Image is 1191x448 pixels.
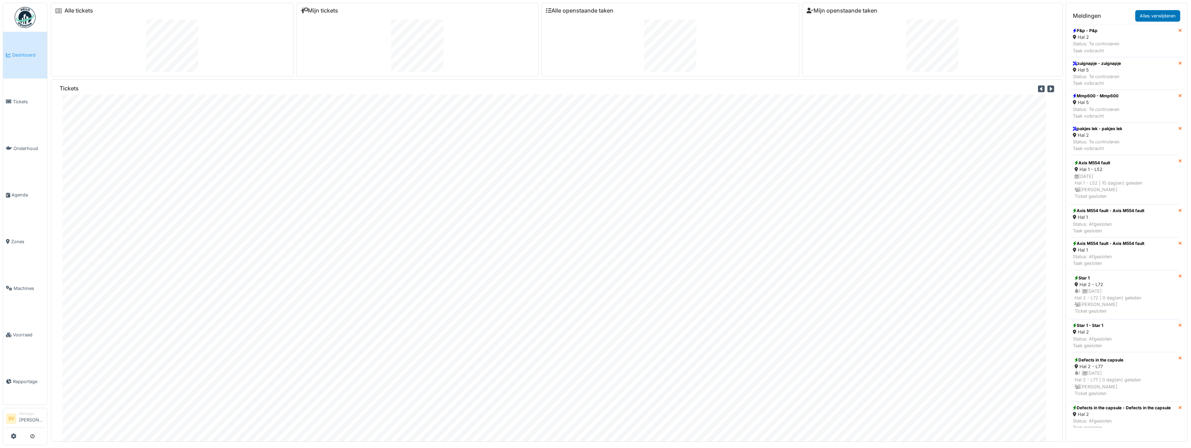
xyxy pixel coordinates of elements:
a: Dashboard [3,32,47,79]
div: Axis M554 fault - Axis M554 fault [1073,240,1144,247]
a: P&p - P&p Hal 2 Status: Te controlerenTaak volbracht [1070,24,1178,57]
div: Defects in the capsule [1075,357,1174,363]
div: Hal 1 - L52 [1075,166,1174,173]
span: Agenda [12,192,44,198]
div: Status: Afgesloten Taak gesloten [1073,221,1144,234]
div: [DATE] Hal 1 - L52 | 10 dag(en) geleden [PERSON_NAME] Ticket gesloten [1075,173,1174,200]
div: Manager [19,411,44,416]
a: Defects in the capsule Hal 2 - L77 1 |[DATE]Hal 2 - L77 | 0 dag(en) geleden [PERSON_NAME]Ticket g... [1070,352,1178,402]
a: Tickets [3,79,47,125]
span: Voorraad [13,331,44,338]
a: Agenda [3,172,47,218]
div: Hal 1 [1073,247,1144,253]
div: pakjes lek - pakjes lek [1073,126,1122,132]
div: zuignapje - zuignapje [1073,60,1121,67]
span: Dashboard [12,52,44,58]
div: Status: Te controleren Taak volbracht [1073,106,1120,119]
a: Rapportage [3,358,47,405]
div: Hal 5 [1073,99,1120,106]
a: Voorraad [3,312,47,358]
div: Hal 5 [1073,67,1121,73]
div: Axis M554 fault - Axis M554 fault [1073,208,1144,214]
div: Star 1 [1075,275,1174,281]
a: Axis M554 fault - Axis M554 fault Hal 1 Status: AfgeslotenTaak gesloten [1070,204,1178,237]
a: Axis M554 fault Hal 1 - L52 [DATE]Hal 1 - L52 | 10 dag(en) geleden [PERSON_NAME]Ticket gesloten [1070,155,1178,204]
a: Alle openstaande taken [546,7,613,14]
span: Machines [14,285,44,292]
div: Hal 2 [1073,329,1112,335]
div: Defects in the capsule - Defects in the capsule [1073,405,1171,411]
div: Status: Te controleren Taak volbracht [1073,139,1122,152]
div: 1 | [DATE] Hal 2 - L77 | 0 dag(en) geleden [PERSON_NAME] Ticket gesloten [1075,370,1174,397]
div: P&p - P&p [1073,28,1120,34]
a: Star 1 Hal 2 - L72 1 |[DATE]Hal 2 - L72 | 0 dag(en) geleden [PERSON_NAME]Ticket gesloten [1070,270,1178,320]
li: SV [6,413,16,424]
div: Hal 2 - L77 [1075,363,1174,370]
a: Zones [3,218,47,265]
a: zuignapje - zuignapje Hal 5 Status: Te controlerenTaak volbracht [1070,57,1178,90]
div: Status: Afgesloten Taak gesloten [1073,336,1112,349]
a: Alle tickets [64,7,93,14]
h6: Meldingen [1073,13,1101,19]
div: Star 1 - Star 1 [1073,322,1112,329]
a: Machines [3,265,47,312]
a: Star 1 - Star 1 Hal 2 Status: AfgeslotenTaak gesloten [1070,319,1178,352]
a: pakjes lek - pakjes lek Hal 2 Status: Te controlerenTaak volbracht [1070,122,1178,155]
div: Status: Te controleren Taak volbracht [1073,73,1121,87]
div: Hal 1 [1073,214,1144,221]
h6: Tickets [60,85,79,92]
a: Mmp600 - Mmp600 Hal 5 Status: Te controlerenTaak volbracht [1070,90,1178,122]
a: Mijn tickets [301,7,338,14]
img: Badge_color-CXgf-gQk.svg [15,7,36,28]
div: Hal 2 [1073,34,1120,40]
div: Hal 2 - L72 [1075,281,1174,288]
span: Onderhoud [14,145,44,152]
div: Status: Afgesloten Taak gesloten [1073,253,1144,267]
a: Mijn openstaande taken [807,7,877,14]
div: Hal 2 [1073,411,1171,418]
span: Tickets [13,98,44,105]
span: Zones [11,238,44,245]
span: Rapportage [13,378,44,385]
div: Mmp600 - Mmp600 [1073,93,1120,99]
li: [PERSON_NAME] [19,411,44,426]
a: Alles verwijderen [1135,10,1180,22]
a: Onderhoud [3,125,47,172]
div: 1 | [DATE] Hal 2 - L72 | 0 dag(en) geleden [PERSON_NAME] Ticket gesloten [1075,288,1174,315]
div: Status: Afgesloten Taak gesloten [1073,418,1171,431]
div: Status: Te controleren Taak volbracht [1073,40,1120,54]
a: Defects in the capsule - Defects in the capsule Hal 2 Status: AfgeslotenTaak gesloten [1070,402,1178,434]
a: Axis M554 fault - Axis M554 fault Hal 1 Status: AfgeslotenTaak gesloten [1070,237,1178,270]
div: Hal 2 [1073,132,1122,139]
div: Axis M554 fault [1075,160,1174,166]
a: SV Manager[PERSON_NAME] [6,411,44,428]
